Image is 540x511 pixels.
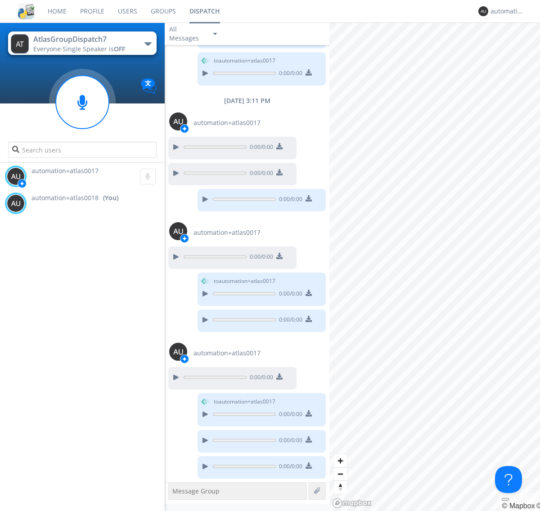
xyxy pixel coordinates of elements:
[478,6,488,16] img: 373638.png
[306,316,312,322] img: download media button
[8,31,156,55] button: AtlasGroupDispatch7Everyone·Single Speaker isOFF
[141,78,157,94] img: Translation enabled
[332,498,372,508] a: Mapbox logo
[214,57,275,65] span: to automation+atlas0017
[7,194,25,212] img: 373638.png
[276,410,302,420] span: 0:00 / 0:00
[213,33,217,35] img: caret-down-sm.svg
[276,169,283,175] img: download media button
[193,349,261,358] span: automation+atlas0017
[214,398,275,406] span: to automation+atlas0017
[63,45,125,53] span: Single Speaker is
[276,373,283,380] img: download media button
[114,45,125,53] span: OFF
[33,34,135,45] div: AtlasGroupDispatch7
[247,373,273,383] span: 0:00 / 0:00
[18,3,34,19] img: cddb5a64eb264b2086981ab96f4c1ba7
[169,222,187,240] img: 373638.png
[169,25,205,43] div: All Messages
[334,454,347,467] button: Zoom in
[276,316,302,326] span: 0:00 / 0:00
[7,167,25,185] img: 373638.png
[8,142,156,158] input: Search users
[306,290,312,296] img: download media button
[495,466,522,493] iframe: Toggle Customer Support
[276,253,283,259] img: download media button
[276,195,302,205] span: 0:00 / 0:00
[169,112,187,130] img: 373638.png
[31,166,99,175] span: automation+atlas0017
[276,436,302,446] span: 0:00 / 0:00
[502,498,509,501] button: Toggle attribution
[165,96,329,105] div: [DATE] 3:11 PM
[490,7,524,16] div: automation+atlas0018
[31,193,99,202] span: automation+atlas0018
[169,343,187,361] img: 373638.png
[502,502,535,510] a: Mapbox
[193,118,261,127] span: automation+atlas0017
[276,143,283,149] img: download media button
[306,195,312,202] img: download media button
[334,480,347,493] button: Reset bearing to north
[247,169,273,179] span: 0:00 / 0:00
[306,436,312,443] img: download media button
[276,69,302,79] span: 0:00 / 0:00
[334,467,347,480] button: Zoom out
[276,290,302,300] span: 0:00 / 0:00
[214,277,275,285] span: to automation+atlas0017
[193,228,261,237] span: automation+atlas0017
[306,410,312,417] img: download media button
[306,69,312,76] img: download media button
[247,253,273,263] span: 0:00 / 0:00
[306,462,312,469] img: download media button
[276,462,302,472] span: 0:00 / 0:00
[247,143,273,153] span: 0:00 / 0:00
[103,193,118,202] div: (You)
[11,34,29,54] img: 373638.png
[33,45,135,54] div: Everyone ·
